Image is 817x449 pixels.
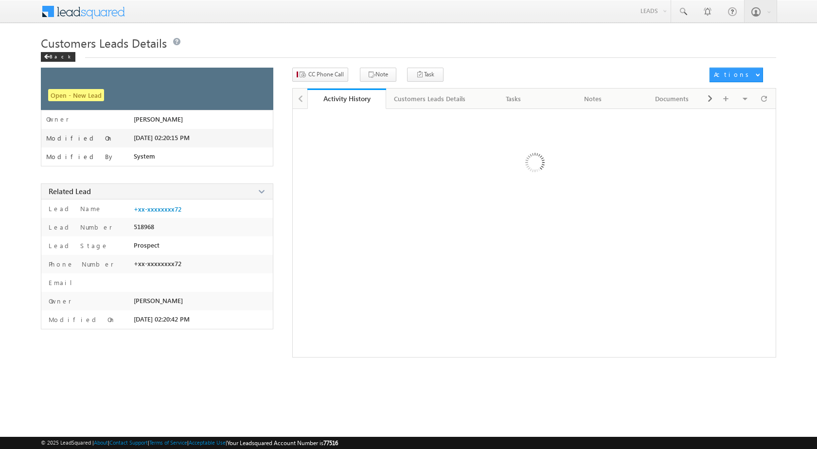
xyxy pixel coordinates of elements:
[49,186,91,196] span: Related Lead
[308,70,344,79] span: CC Phone Call
[407,68,444,82] button: Task
[46,260,114,269] label: Phone Number
[189,439,226,446] a: Acceptable Use
[46,153,115,161] label: Modified By
[41,438,338,448] span: © 2025 LeadSquared | | | | |
[307,89,387,109] a: Activity History
[553,89,633,109] a: Notes
[134,223,154,231] span: 518968
[46,115,69,123] label: Owner
[360,68,396,82] button: Note
[134,152,155,160] span: System
[149,439,187,446] a: Terms of Service
[134,260,181,268] span: +xx-xxxxxxxx72
[46,223,112,232] label: Lead Number
[46,134,113,142] label: Modified On
[474,89,553,109] a: Tasks
[315,94,379,103] div: Activity History
[134,241,160,249] span: Prospect
[46,241,108,250] label: Lead Stage
[46,278,80,287] label: Email
[41,35,167,51] span: Customers Leads Details
[134,134,190,142] span: [DATE] 02:20:15 PM
[94,439,108,446] a: About
[134,315,190,323] span: [DATE] 02:20:42 PM
[292,68,348,82] button: CC Phone Call
[640,93,703,105] div: Documents
[41,52,75,62] div: Back
[46,204,102,213] label: Lead Name
[134,297,183,305] span: [PERSON_NAME]
[394,93,465,105] div: Customers Leads Details
[48,89,104,101] span: Open - New Lead
[227,439,338,447] span: Your Leadsquared Account Number is
[134,115,183,123] span: [PERSON_NAME]
[633,89,712,109] a: Documents
[386,89,474,109] a: Customers Leads Details
[109,439,148,446] a: Contact Support
[482,93,545,105] div: Tasks
[710,68,763,82] button: Actions
[714,70,752,79] div: Actions
[46,315,116,324] label: Modified On
[134,205,181,213] a: +xx-xxxxxxxx72
[561,93,624,105] div: Notes
[46,297,71,305] label: Owner
[323,439,338,447] span: 77516
[484,114,585,215] img: Loading ...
